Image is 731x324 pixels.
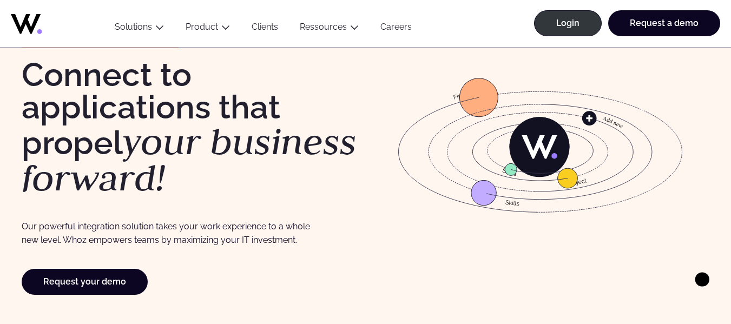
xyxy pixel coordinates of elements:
a: Login [534,10,602,36]
iframe: Chatbot [660,253,716,309]
h1: Connect to applications that propel [22,58,360,196]
a: Product [186,22,218,32]
a: Clients [241,22,289,36]
a: Request your demo [22,269,148,295]
a: Careers [370,22,423,36]
button: Solutions [104,22,175,36]
a: Request a demo [608,10,720,36]
em: your business forward! [22,117,357,202]
p: Our powerful integration solution takes your work experience to a whole new level. Whoz empowers ... [22,220,326,247]
button: Product [175,22,241,36]
button: Ressources [289,22,370,36]
a: Ressources [300,22,347,32]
